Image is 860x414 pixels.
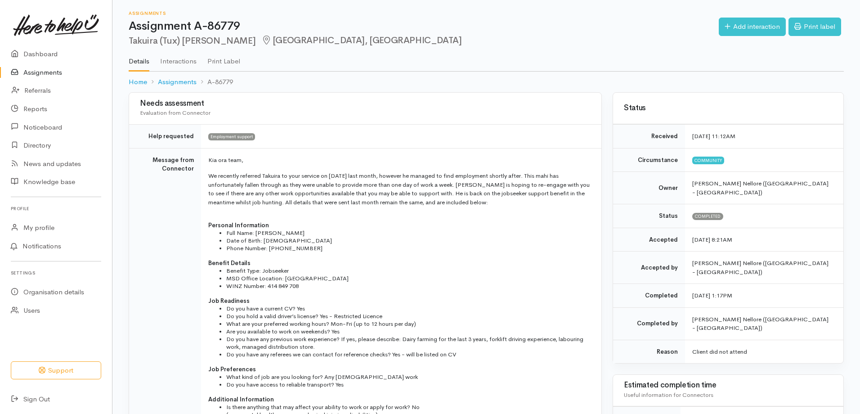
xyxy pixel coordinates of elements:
span: Employment support [208,133,255,140]
li: What kind of job are you looking for? Any [DEMOGRAPHIC_DATA] work [226,373,591,381]
h6: Settings [11,267,101,279]
span: Completed [692,213,723,220]
p: Kia ora team, [208,156,591,165]
nav: breadcrumb [129,72,844,93]
td: Accepted by [613,252,685,284]
li: Do you have any referees we can contact for reference checks? Yes - will be listed on CV [226,351,591,358]
span: [PERSON_NAME] Nellore ([GEOGRAPHIC_DATA] - [GEOGRAPHIC_DATA]) [692,180,829,196]
time: [DATE] 8:21AM [692,236,732,243]
td: Help requested [129,125,201,148]
a: Add interaction [719,18,786,36]
td: Received [613,125,685,148]
span: Evaluation from Connector [140,109,211,117]
li: Are you available to work on weekends? Yes [226,328,591,335]
h2: Takuira (Tux) [PERSON_NAME] [129,36,719,46]
li: A-86779 [197,77,233,87]
h6: Profile [11,202,101,215]
b: Personal Information [208,221,269,229]
td: Reason [613,340,685,363]
a: Print label [788,18,841,36]
td: Completed [613,284,685,308]
h6: Assignments [129,11,719,16]
b: Benefit Details [208,259,251,267]
span: Useful information for Connectors [624,391,713,399]
li: What are your preferred working hours? Mon-Fri (up to 12 hours per day) [226,320,591,328]
li: Date of Birth: [DEMOGRAPHIC_DATA] [226,237,591,244]
h3: Status [624,104,833,112]
li: Benefit Type: Jobseeker [226,267,591,274]
h3: Needs assessment [140,99,591,108]
a: Assignments [158,77,197,87]
li: Do you have a current CV? Yes [226,305,591,312]
td: Completed by [613,307,685,340]
a: Print Label [207,45,240,71]
td: Circumstance [613,148,685,172]
a: Details [129,45,149,72]
span: Community [692,157,724,164]
td: Status [613,204,685,228]
li: MSD Office Location: [GEOGRAPHIC_DATA] [226,274,591,282]
time: [DATE] 11:12AM [692,132,735,140]
li: Do you have any previous work experience? If yes, please describe: Dairy farming for the last 3 y... [226,335,591,351]
td: [PERSON_NAME] Nellore ([GEOGRAPHIC_DATA] - [GEOGRAPHIC_DATA]) [685,252,843,284]
h3: Estimated completion time [624,381,833,390]
a: Interactions [160,45,197,71]
b: Job Readiness [208,297,250,305]
b: Additional Information [208,396,274,403]
td: Client did not attend [685,340,843,363]
a: Home [129,77,147,87]
li: Phone Number: [PHONE_NUMBER] [226,244,591,252]
b: Job Preferences [208,365,256,373]
td: [PERSON_NAME] Nellore ([GEOGRAPHIC_DATA] - [GEOGRAPHIC_DATA]) [685,307,843,340]
li: WINZ Number: 414 849 708 [226,282,591,290]
td: Owner [613,172,685,204]
p: We recently referred Takuira to your service on [DATE] last month, however he managed to find emp... [208,171,591,207]
li: Do you have access to reliable transport? Yes [226,381,591,388]
li: Full Name: [PERSON_NAME] [226,229,591,237]
button: Support [11,361,101,380]
span: [GEOGRAPHIC_DATA], [GEOGRAPHIC_DATA] [261,35,461,46]
li: Do you hold a valid driver’s license? Yes - Restricted Licence [226,312,591,320]
td: Accepted [613,228,685,252]
time: [DATE] 1:17PM [692,292,732,299]
h1: Assignment A-86779 [129,20,719,33]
